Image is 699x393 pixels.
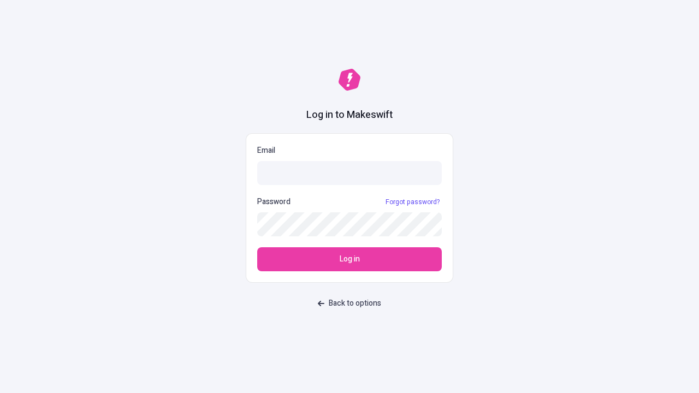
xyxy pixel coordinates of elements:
[306,108,393,122] h1: Log in to Makeswift
[340,253,360,265] span: Log in
[329,297,381,309] span: Back to options
[257,247,442,271] button: Log in
[383,198,442,206] a: Forgot password?
[257,145,442,157] p: Email
[257,196,291,208] p: Password
[311,294,388,313] button: Back to options
[257,161,442,185] input: Email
